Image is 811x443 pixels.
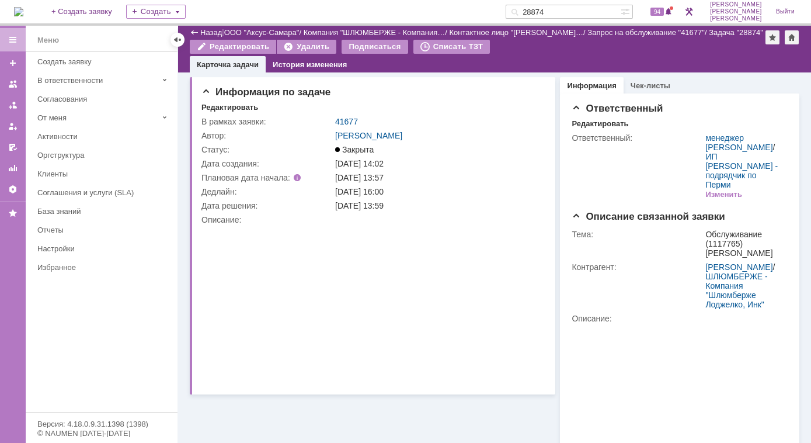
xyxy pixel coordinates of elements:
[710,1,762,8] span: [PERSON_NAME]
[37,420,166,428] div: Версия: 4.18.0.9.31.1398 (1398)
[33,53,175,71] a: Создать заявку
[201,103,258,112] div: Редактировать
[33,202,175,220] a: База знаний
[572,133,703,143] div: Ответственный:
[37,95,170,103] div: Согласования
[709,28,763,37] div: Задача "28874"
[335,159,540,168] div: [DATE] 14:02
[33,240,175,258] a: Настройки
[37,188,170,197] div: Соглашения и услуги (SLA)
[37,207,170,216] div: База знаний
[33,90,175,108] a: Согласования
[705,262,772,272] a: [PERSON_NAME]
[335,187,540,196] div: [DATE] 16:00
[572,314,785,323] div: Описание:
[37,76,158,85] div: В ответственности
[765,30,779,44] div: Добавить в избранное
[567,81,616,90] a: Информация
[572,103,663,114] span: Ответственный
[126,5,186,19] div: Создать
[37,226,170,234] div: Отчеты
[170,33,185,47] div: Скрыть меню
[710,15,762,22] span: [PERSON_NAME]
[621,5,632,16] span: Расширенный поиск
[449,28,587,37] div: /
[335,145,374,154] span: Закрыта
[197,60,259,69] a: Карточка задачи
[37,113,158,122] div: От меня
[572,211,725,222] span: Описание связанной заявки
[572,262,703,272] div: Контрагент:
[37,244,170,253] div: Настройки
[335,201,540,210] div: [DATE] 13:59
[4,75,22,94] a: Заявки на командах
[304,28,450,37] div: /
[201,215,542,224] div: Описание:
[710,8,762,15] span: [PERSON_NAME]
[273,60,347,69] a: История изменения
[705,190,742,199] div: Изменить
[4,180,22,199] a: Настройки
[33,127,175,146] a: Активности
[304,28,445,37] a: Компания "ШЛЮМБЕРЖЕ - Компания…
[37,57,170,66] div: Создать заявку
[4,117,22,136] a: Мои заявки
[14,7,23,16] img: logo
[224,28,304,37] div: /
[4,159,22,178] a: Отчеты
[201,187,333,196] div: Дедлайн:
[14,7,23,16] a: Перейти на домашнюю страницу
[4,96,22,115] a: Заявки в моей ответственности
[335,117,358,126] a: 41677
[37,430,166,437] div: © NAUMEN [DATE]-[DATE]
[37,151,170,160] div: Оргструктура
[201,86,330,98] span: Информация по задаче
[4,138,22,157] a: Мои согласования
[33,146,175,164] a: Оргструктура
[572,119,628,129] div: Редактировать
[682,5,696,19] a: Перейти в интерфейс администратора
[705,133,783,189] div: /
[587,28,705,37] a: Запрос на обслуживание "41677"
[201,159,333,168] div: Дата создания:
[650,8,664,16] span: 94
[222,27,224,36] div: |
[705,272,767,309] a: ШЛЮМБЕРЖЕ - Компания "Шлюмберже Лоджелко, Инк"
[631,81,670,90] a: Чек-листы
[201,145,333,154] div: Статус:
[37,263,158,272] div: Избранное
[37,33,59,47] div: Меню
[33,165,175,183] a: Клиенты
[33,184,175,202] a: Соглашения и услуги (SLA)
[33,221,175,239] a: Отчеты
[37,132,170,141] div: Активности
[224,28,300,37] a: ООО "Аксус-Самара"
[449,28,583,37] a: Контактное лицо "[PERSON_NAME]…
[335,173,540,182] div: [DATE] 13:57
[201,117,333,126] div: В рамках заявки:
[335,131,402,140] a: [PERSON_NAME]
[785,30,799,44] div: Сделать домашней страницей
[201,173,319,182] div: Плановая дата начала:
[201,131,333,140] div: Автор:
[587,28,709,37] div: /
[572,230,703,239] div: Тема:
[705,262,783,309] div: /
[705,133,772,152] a: менеджер [PERSON_NAME]
[705,152,778,189] a: ИП [PERSON_NAME] - подрядчик по Перми
[705,230,783,258] div: Обслуживание (1117765) [PERSON_NAME]
[200,28,222,37] a: Назад
[37,169,170,178] div: Клиенты
[4,54,22,72] a: Создать заявку
[201,201,333,210] div: Дата решения:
